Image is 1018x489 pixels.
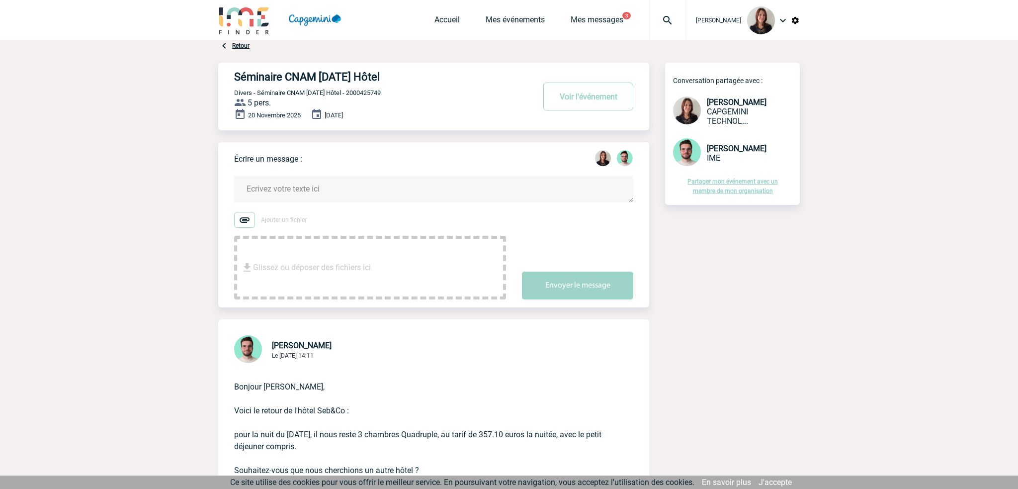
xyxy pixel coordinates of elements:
[747,6,775,34] img: 102169-1.jpg
[673,97,701,124] img: 102169-1.jpg
[673,138,701,166] img: 121547-2.png
[707,107,748,126] span: CAPGEMINI TECHNOLOGY SERVICES
[707,144,766,153] span: [PERSON_NAME]
[261,216,307,223] span: Ajouter un fichier
[234,89,381,97] span: Divers - Séminaire CNAM [DATE] Hôtel - 2000425749
[522,272,633,299] button: Envoyer le message
[696,17,741,24] span: [PERSON_NAME]
[234,154,302,164] p: Écrire un message :
[218,6,270,34] img: IME-Finder
[272,352,314,359] span: Le [DATE] 14:11
[617,150,633,168] div: Benjamin ROLAND
[232,42,250,49] a: Retour
[241,262,253,274] img: file_download.svg
[707,153,720,163] span: IME
[687,178,778,195] a: Partager mon événement avec un membre de mon organisation
[230,478,694,487] span: Ce site utilise des cookies pour vous offrir le meilleur service. En poursuivant votre navigation...
[707,98,766,107] span: [PERSON_NAME]
[272,341,332,350] span: [PERSON_NAME]
[759,478,792,487] a: J'accepte
[325,111,343,119] span: [DATE]
[434,15,460,29] a: Accueil
[595,150,611,168] div: Roxane MAZET
[248,98,271,107] span: 5 pers.
[622,12,631,19] button: 3
[543,83,633,110] button: Voir l'événement
[617,150,633,166] img: 121547-2.png
[702,478,751,487] a: En savoir plus
[673,77,800,85] p: Conversation partagée avec :
[486,15,545,29] a: Mes événements
[234,335,262,363] img: 121547-2.png
[253,243,371,293] span: Glissez ou déposer des fichiers ici
[248,111,301,119] span: 20 Novembre 2025
[595,150,611,166] img: 102169-1.jpg
[571,15,623,29] a: Mes messages
[234,71,505,83] h4: Séminaire CNAM [DATE] Hôtel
